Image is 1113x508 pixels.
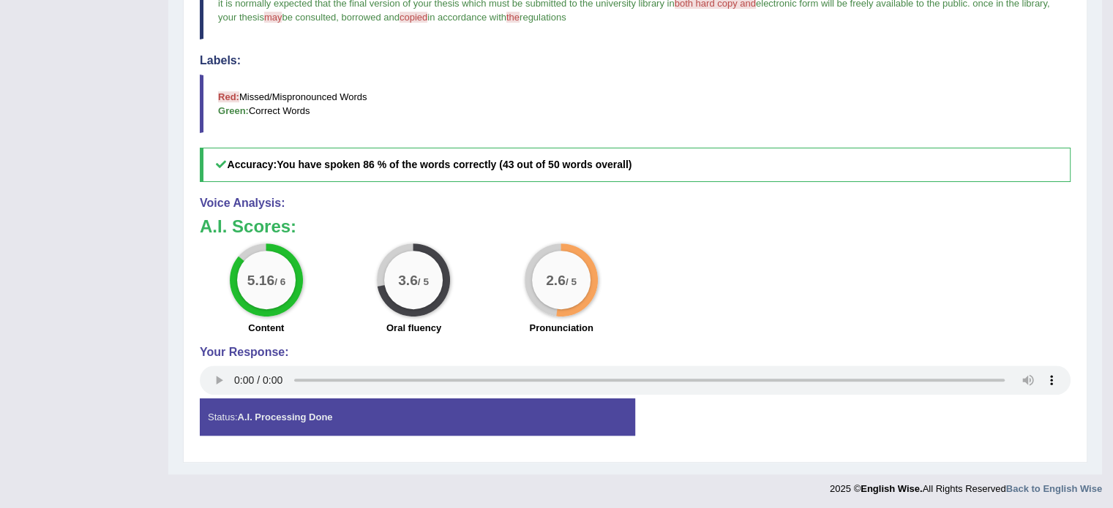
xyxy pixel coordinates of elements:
span: may [264,12,282,23]
small: / 6 [274,276,285,287]
blockquote: Missed/Mispronounced Words Correct Words [200,75,1071,133]
big: 2.6 [546,272,566,288]
span: regulations [520,12,566,23]
label: Content [248,321,284,335]
div: 2025 © All Rights Reserved [830,474,1102,496]
span: your thesis [218,12,264,23]
big: 5.16 [247,272,274,288]
div: Status: [200,398,635,436]
small: / 5 [418,276,429,287]
label: Oral fluency [386,321,441,335]
b: Green: [218,105,249,116]
label: Pronunciation [529,321,593,335]
b: You have spoken 86 % of the words correctly (43 out of 50 words overall) [277,159,632,170]
b: Red: [218,91,239,102]
b: A.I. Scores: [200,216,296,236]
span: borrowed and [341,12,400,23]
small: / 5 [566,276,577,287]
big: 3.6 [399,272,419,288]
a: Back to English Wise [1006,483,1102,494]
span: in accordance with [427,12,506,23]
span: , [336,12,339,23]
span: be consulted [282,12,336,23]
strong: A.I. Processing Done [237,412,332,422]
h5: Accuracy: [200,148,1071,182]
h4: Labels: [200,54,1071,67]
h4: Voice Analysis: [200,197,1071,210]
strong: English Wise. [861,483,922,494]
h4: Your Response: [200,346,1071,359]
span: the [506,12,520,23]
span: copied [400,12,427,23]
